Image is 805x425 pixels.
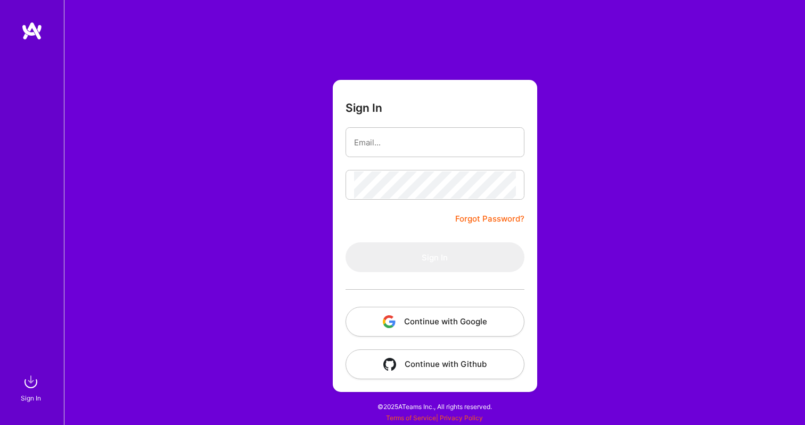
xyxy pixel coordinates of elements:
[383,358,396,371] img: icon
[455,213,524,225] a: Forgot Password?
[346,242,524,272] button: Sign In
[21,393,41,404] div: Sign In
[64,393,805,420] div: © 2025 ATeams Inc., All rights reserved.
[346,349,524,379] button: Continue with Github
[346,101,382,115] h3: Sign In
[354,129,516,156] input: Email...
[20,371,42,393] img: sign in
[440,414,483,422] a: Privacy Policy
[383,315,396,328] img: icon
[21,21,43,40] img: logo
[386,414,436,422] a: Terms of Service
[22,371,42,404] a: sign inSign In
[346,307,524,337] button: Continue with Google
[386,414,483,422] span: |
